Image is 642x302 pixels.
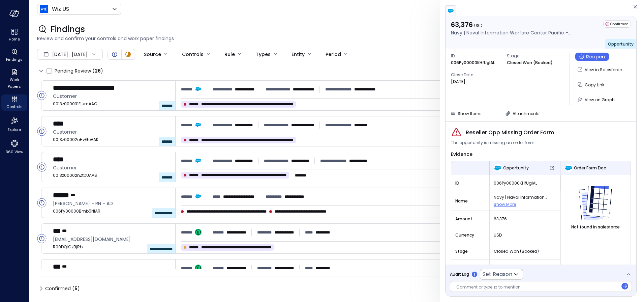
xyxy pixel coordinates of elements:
[451,20,572,29] p: 63,376
[494,264,556,271] span: [DATE]
[95,67,101,74] span: 26
[1,138,27,156] div: 360 View
[326,49,341,60] div: Period
[53,244,170,250] span: R00DQtGzBjRb
[494,180,556,187] span: 006Py00000KHfUgIAL
[494,232,556,239] span: USD
[494,164,502,172] img: Opportunity
[124,50,132,58] div: In Progress
[144,49,161,60] div: Source
[292,49,305,60] div: Entity
[111,50,119,58] div: Open
[507,59,553,66] p: Closed Won (Booked)
[1,67,27,90] div: Work Papers
[455,198,485,204] span: Name
[451,53,501,59] span: ID
[1,47,27,63] div: Findings
[451,72,501,78] span: Close Date
[37,127,47,136] div: Open
[585,82,604,88] span: Copy Link
[72,285,80,292] div: ( )
[455,232,485,239] span: Currency
[458,111,482,116] span: Show Items
[448,109,484,117] button: Show Items
[53,92,170,100] span: Customer
[74,285,78,292] span: 5
[40,5,48,13] img: Icon
[1,94,27,111] div: Controls
[1,115,27,134] div: Explore
[455,264,485,271] span: Creation Date
[574,165,606,171] span: Order Form Doc
[52,51,68,58] span: [DATE]
[6,148,23,155] span: 360 View
[571,224,620,230] span: Not found in salesforce
[513,111,540,116] span: Attachments
[37,35,634,42] span: Review and confirm your controls and work paper findings
[451,139,534,146] span: The opportunity is missing an order form
[6,56,23,63] span: Findings
[1,27,27,43] div: Home
[53,136,170,143] span: 0013z00002uHvGeAAK
[37,234,47,243] div: Open
[92,67,103,75] div: ( )
[494,248,556,255] span: Closed Won (Booked)
[575,79,607,90] button: Copy Link
[53,208,170,215] span: 006Py00000Bmb5NIAR
[9,36,20,43] span: Home
[224,49,235,60] div: Rule
[451,59,495,66] p: 006Py00000KHfUgIAL
[53,200,170,207] span: Tweedy Browne - RN - AD
[447,7,454,14] img: salesforce
[6,103,23,110] span: Controls
[53,172,170,179] span: 0013z00002nZtbUAAS
[575,53,609,61] button: Reopen
[507,53,557,59] span: Stage
[474,272,475,277] p: 1
[585,66,622,73] p: View in Salesforce
[37,198,47,208] div: Open
[51,24,85,35] span: Findings
[503,165,529,171] span: Opportunity
[182,49,204,60] div: Controls
[466,129,554,137] span: Reseller Opp Missing Order Form
[586,53,605,60] span: Reopen
[8,126,21,133] span: Explore
[494,194,556,201] span: Navy | Naval Information Warfare Center Pacific - EXP - AD-G-CO
[455,180,485,187] span: ID
[575,94,617,105] button: View on Graph
[37,162,47,172] div: Open
[37,91,47,100] div: Open
[483,270,512,278] p: Set Reason
[575,64,624,76] button: View in Salesforce
[451,78,465,85] p: [DATE]
[45,283,80,294] span: Confirmed
[53,164,170,171] span: Customer
[451,151,472,158] span: Evidence
[455,216,485,222] span: Amount
[585,97,615,103] span: View on Graph
[52,5,69,13] p: Wiz US
[474,23,482,28] span: USD
[494,201,516,207] span: Show More
[564,164,573,172] img: Order Form Doc
[450,271,469,278] span: Audit Log
[256,49,271,60] div: Types
[502,109,542,117] button: Attachments
[455,248,485,255] span: Stage
[55,65,103,76] span: Pending Review
[603,20,631,28] div: Confirmed
[451,29,572,36] p: Navy | Naval Information Warfare Center Pacific - EXP - AD-G-CO
[4,76,25,90] span: Work Papers
[53,128,170,136] span: Customer
[608,41,634,47] span: Opportunity
[53,236,170,243] span: arie.zilberstein@wiz.io
[53,101,170,107] span: 0013z000031FjumAAC
[494,216,556,222] span: 63,376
